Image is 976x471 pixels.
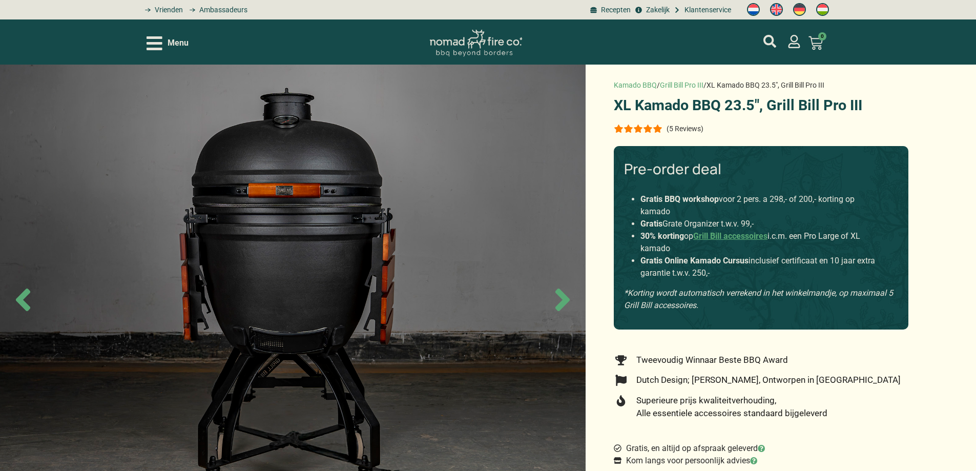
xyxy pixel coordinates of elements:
[5,282,41,318] span: Previous slide
[598,5,631,15] span: Recepten
[614,81,657,89] a: Kamado BBQ
[147,34,189,52] div: Open/Close Menu
[640,256,749,265] strong: Gratis Online Kamado Cursus
[624,455,757,467] span: Kom langs voor persoonlijk advies
[640,255,882,279] li: inclusief certificaat en 10 jaar extra garantie t.w.v. 250,-
[672,5,731,15] a: grill bill klantenservice
[614,80,824,91] nav: breadcrumbs
[693,231,767,241] a: Grill Bill accessoires
[640,230,882,255] li: op i.c.m. een Pro Large of XL kamado
[640,231,684,241] strong: 30% korting
[747,3,760,16] img: Nederlands
[185,5,247,15] a: grill bill ambassadors
[787,35,801,48] a: mijn account
[624,160,898,178] h3: Pre-order deal
[168,37,189,49] span: Menu
[657,81,660,89] span: /
[614,442,765,455] a: Gratis, en altijd op afspraak geleverd
[614,98,908,113] h1: XL Kamado BBQ 23.5″, Grill Bill Pro III
[640,218,882,230] li: Grate Organizer t.w.v. 99,-
[793,3,806,16] img: Duits
[788,1,811,19] a: Switch to Duits
[682,5,731,15] span: Klantenservice
[796,30,835,56] a: 0
[640,194,719,204] strong: Gratis BBQ workshop
[624,288,893,310] em: *Korting wordt automatisch verrekend in het winkelmandje, op maximaal 5 Grill Bill accessoires.
[640,219,662,229] strong: Gratis
[614,455,757,467] a: Kom langs voor persoonlijk advies
[667,125,703,133] p: (5 Reviews)
[763,35,776,48] a: mijn account
[197,5,247,15] span: Ambassadeurs
[624,442,765,455] span: Gratis, en altijd op afspraak geleverd
[818,32,826,40] span: 0
[770,3,783,16] img: Engels
[141,5,183,15] a: grill bill vrienden
[643,5,670,15] span: Zakelijk
[640,193,882,218] li: voor 2 pers. a 298,- of 200,- korting op kamado
[765,1,788,19] a: Switch to Engels
[634,394,827,420] span: Superieure prijs kwaliteitverhouding, Alle essentiele accessoires standaard bijgeleverd
[707,81,824,89] span: XL Kamado BBQ 23.5″, Grill Bill Pro III
[545,282,580,318] span: Next slide
[430,30,522,57] img: Nomad Logo
[152,5,183,15] span: Vrienden
[811,1,834,19] a: Switch to Hongaars
[589,5,631,15] a: BBQ recepten
[634,354,788,367] span: Tweevoudig Winnaar Beste BBQ Award
[634,374,901,387] span: Dutch Design; [PERSON_NAME], Ontworpen in [GEOGRAPHIC_DATA]
[660,81,703,89] a: Grill Bill Pro III
[703,81,707,89] span: /
[816,3,829,16] img: Hongaars
[633,5,669,15] a: grill bill zakeljk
